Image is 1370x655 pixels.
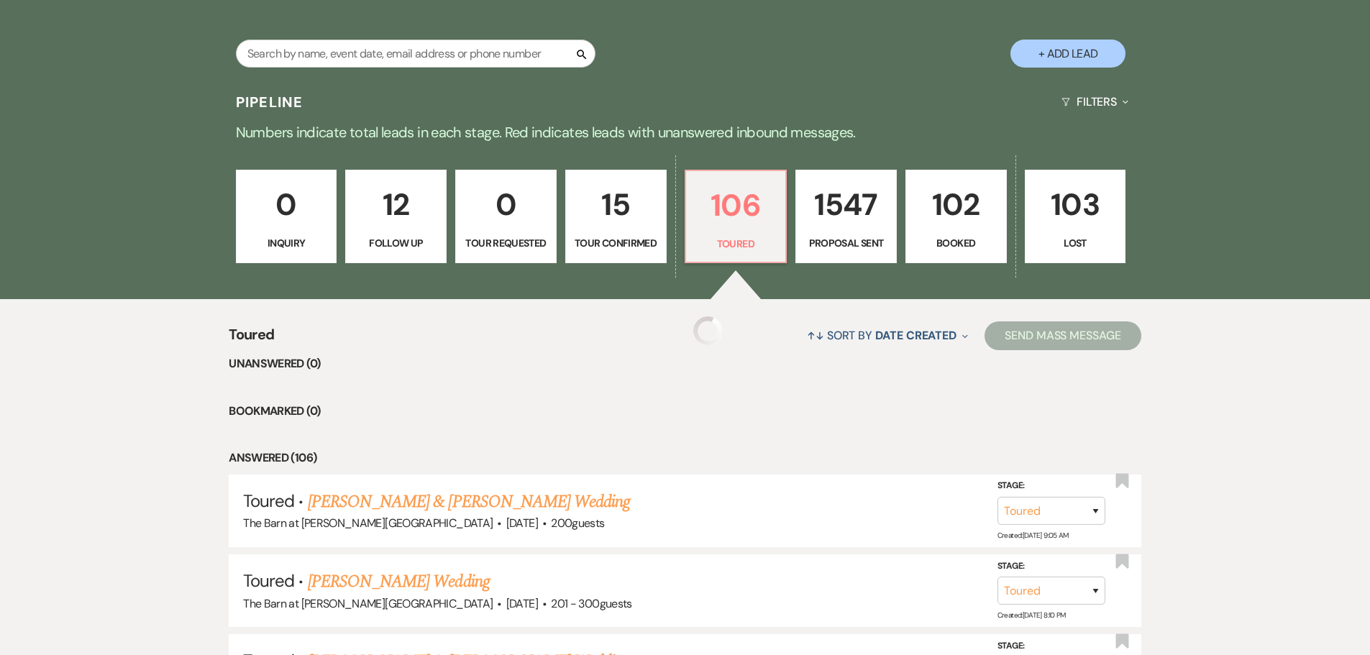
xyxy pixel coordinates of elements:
[455,170,557,263] a: 0Tour Requested
[506,516,538,531] span: [DATE]
[805,180,887,229] p: 1547
[997,478,1105,494] label: Stage:
[245,235,328,251] p: Inquiry
[875,328,956,343] span: Date Created
[807,328,824,343] span: ↑↓
[236,40,595,68] input: Search by name, event date, email address or phone number
[308,489,630,515] a: [PERSON_NAME] & [PERSON_NAME] Wedding
[229,354,1141,373] li: Unanswered (0)
[997,638,1105,654] label: Stage:
[551,516,604,531] span: 200 guests
[997,559,1105,574] label: Stage:
[1034,180,1117,229] p: 103
[565,170,667,263] a: 15Tour Confirmed
[168,121,1203,144] p: Numbers indicate total leads in each stage. Red indicates leads with unanswered inbound messages.
[236,92,303,112] h3: Pipeline
[795,170,897,263] a: 1547Proposal Sent
[355,235,437,251] p: Follow Up
[245,180,328,229] p: 0
[229,449,1141,467] li: Answered (106)
[243,490,294,512] span: Toured
[805,235,887,251] p: Proposal Sent
[695,181,777,229] p: 106
[506,596,538,611] span: [DATE]
[985,321,1141,350] button: Send Mass Message
[355,180,437,229] p: 12
[236,170,337,263] a: 0Inquiry
[905,170,1007,263] a: 102Booked
[575,235,657,251] p: Tour Confirmed
[308,569,490,595] a: [PERSON_NAME] Wedding
[801,316,974,354] button: Sort By Date Created
[685,170,787,263] a: 106Toured
[915,235,997,251] p: Booked
[1034,235,1117,251] p: Lost
[695,236,777,252] p: Toured
[997,610,1066,620] span: Created: [DATE] 8:10 PM
[229,324,274,354] span: Toured
[1010,40,1125,68] button: + Add Lead
[243,596,493,611] span: The Barn at [PERSON_NAME][GEOGRAPHIC_DATA]
[1056,83,1134,121] button: Filters
[997,531,1069,540] span: Created: [DATE] 9:05 AM
[243,516,493,531] span: The Barn at [PERSON_NAME][GEOGRAPHIC_DATA]
[915,180,997,229] p: 102
[465,180,547,229] p: 0
[551,596,631,611] span: 201 - 300 guests
[345,170,447,263] a: 12Follow Up
[693,316,722,345] img: loading spinner
[243,569,294,592] span: Toured
[575,180,657,229] p: 15
[465,235,547,251] p: Tour Requested
[229,402,1141,421] li: Bookmarked (0)
[1025,170,1126,263] a: 103Lost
